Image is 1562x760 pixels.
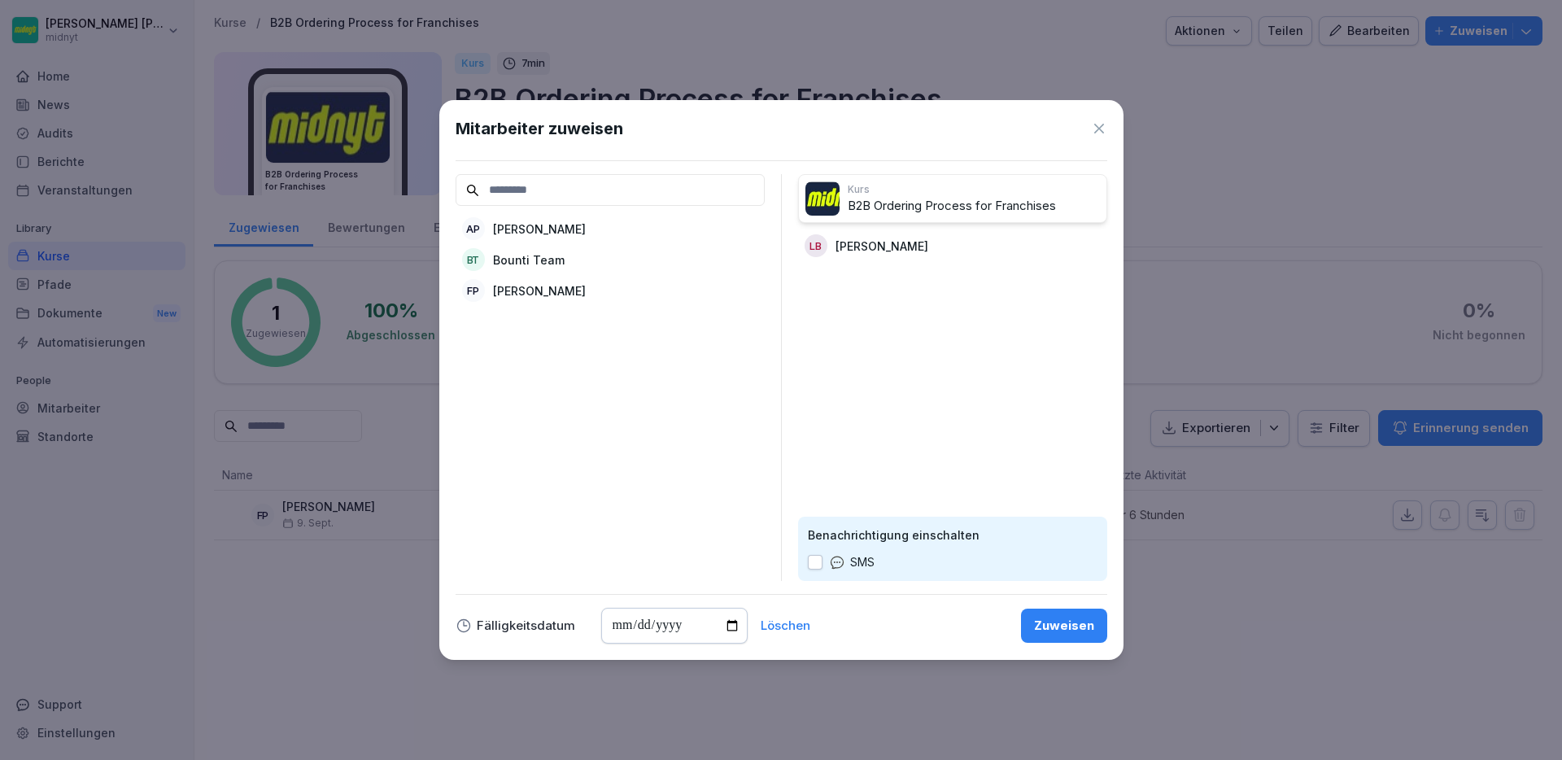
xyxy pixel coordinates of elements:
[456,116,623,141] h1: Mitarbeiter zuweisen
[493,221,586,238] p: [PERSON_NAME]
[462,217,485,240] div: AP
[1021,609,1107,643] button: Zuweisen
[462,279,485,302] div: FP
[848,197,1100,216] p: B2B Ordering Process for Franchises
[850,553,875,571] p: SMS
[493,282,586,299] p: [PERSON_NAME]
[836,238,928,255] p: [PERSON_NAME]
[848,182,1100,197] p: Kurs
[761,620,810,631] button: Löschen
[805,234,827,257] div: LB
[1034,617,1094,635] div: Zuweisen
[808,526,1097,544] p: Benachrichtigung einschalten
[493,251,565,269] p: Bounti Team
[462,248,485,271] div: BT
[477,620,575,631] p: Fälligkeitsdatum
